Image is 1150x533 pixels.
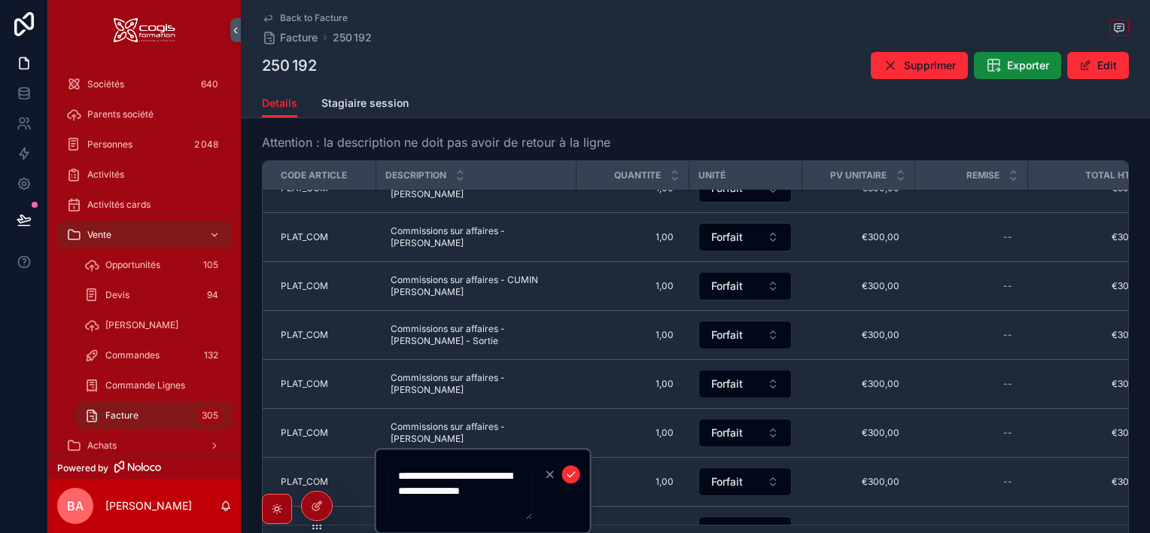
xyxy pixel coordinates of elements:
span: Activités [87,169,124,181]
span: Personnes [87,139,132,151]
span: 1,00 [591,280,674,292]
span: Forfait [711,279,743,294]
button: Select Button [698,419,792,447]
span: 1,00 [591,231,674,243]
span: Stagiaire session [321,96,409,111]
div: 2 048 [190,136,223,154]
span: 1,00 [591,427,674,439]
span: Exporter [1007,58,1049,73]
span: €300,00 [817,378,899,390]
span: Facture [280,30,318,45]
span: BA [67,497,84,515]
button: Select Button [698,370,792,398]
div: scrollable content [48,60,241,456]
a: Vente [57,221,232,248]
span: Forfait [711,376,743,391]
img: App logo [114,18,175,42]
button: Select Button [698,468,792,496]
a: Personnes2 048 [57,131,232,158]
span: Description [385,169,446,181]
span: Remise [966,169,999,181]
span: Commissions sur affaires - [PERSON_NAME] - Sortie [391,323,561,347]
span: Back to Facture [280,12,348,24]
div: -- [1003,476,1012,488]
span: Forfait [711,327,743,343]
span: €300,00 [1036,476,1149,488]
span: Total HT [1085,169,1130,181]
span: PLAT_COM [281,427,328,439]
div: -- [1003,231,1012,243]
a: Details [262,90,297,118]
div: 105 [199,256,223,274]
span: €300,00 [1036,427,1149,439]
span: Quantite [614,169,661,181]
div: 94 [202,286,223,304]
button: Edit [1067,52,1129,79]
span: €300,00 [1036,329,1149,341]
a: Sociétés640 [57,71,232,98]
span: Commandes [105,349,160,361]
button: Exporter [974,52,1061,79]
span: Commande Lignes [105,379,185,391]
a: Facture305 [75,402,232,429]
span: Powered by [57,462,108,474]
div: 640 [196,75,223,93]
a: [PERSON_NAME] [75,312,232,339]
div: -- [1003,378,1012,390]
a: Parents société [57,101,232,128]
span: Commissions sur affaires - [PERSON_NAME] [391,421,561,445]
span: PLAT_COM [281,280,328,292]
span: Forfait [711,230,743,245]
span: Opportunités [105,259,160,271]
div: -- [1003,329,1012,341]
span: Commissions sur affaires - [PERSON_NAME] [391,372,561,396]
span: €300,00 [1036,231,1149,243]
span: Devis [105,289,129,301]
span: Unité [698,169,726,181]
span: PV unitaire [830,169,887,181]
button: Select Button [698,223,792,251]
span: Sociétés [87,78,124,90]
span: Forfait [711,474,743,489]
a: Opportunités105 [75,251,232,279]
span: €300,00 [1036,378,1149,390]
a: 250 192 [333,30,372,45]
span: Facture [105,410,138,422]
span: Supprimer [904,58,956,73]
span: [PERSON_NAME] [105,319,178,331]
a: Commande Lignes [75,372,232,399]
span: €300,00 [817,476,899,488]
a: Activités cards [57,191,232,218]
p: [PERSON_NAME] [105,498,192,513]
span: €300,00 [817,427,899,439]
button: Select Button [698,321,792,349]
a: Activités [57,161,232,188]
span: 1,00 [591,329,674,341]
span: Code Article [281,169,347,181]
span: €300,00 [817,280,899,292]
a: Stagiaire session [321,90,409,120]
span: 1,00 [591,378,674,390]
div: 132 [199,346,223,364]
span: 1,00 [591,476,674,488]
span: PLAT_COM [281,378,328,390]
span: Vente [87,229,111,241]
div: -- [1003,280,1012,292]
span: €300,00 [1036,280,1149,292]
button: Select Button [698,272,792,300]
span: €300,00 [817,231,899,243]
span: PLAT_COM [281,476,328,488]
span: Forfait [711,425,743,440]
span: Attention : la description ne doit pas avoir de retour à la ligne [262,133,610,151]
span: Details [262,96,297,111]
a: Commandes132 [75,342,232,369]
span: PLAT_COM [281,329,328,341]
a: Facture [262,30,318,45]
span: Activités cards [87,199,151,211]
a: Achats [57,432,232,459]
span: €300,00 [817,329,899,341]
a: Powered by [48,456,241,479]
a: Devis94 [75,282,232,309]
div: 305 [197,407,223,425]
